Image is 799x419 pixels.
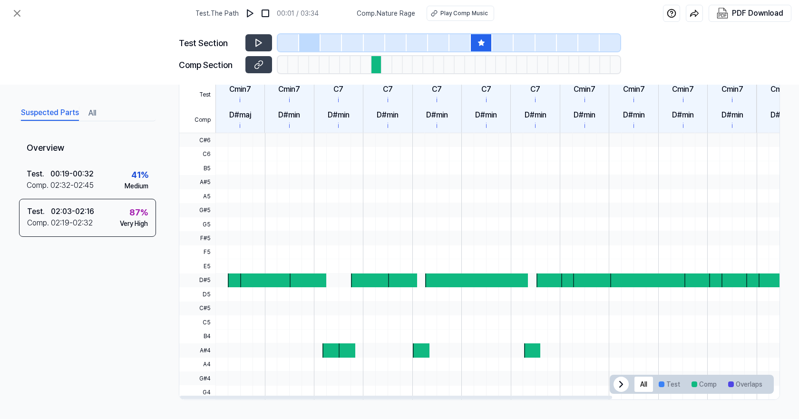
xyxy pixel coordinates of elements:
[179,371,215,385] span: G#4
[239,121,241,131] div: i
[475,109,497,121] div: D#min
[179,358,215,371] span: A4
[245,9,255,18] img: play
[261,9,270,18] img: stop
[289,121,290,131] div: i
[535,95,536,105] div: i
[682,95,684,105] div: i
[50,180,94,191] div: 02:32 - 02:45
[27,206,51,217] div: Test .
[50,168,94,180] div: 00:19 - 00:32
[377,109,399,121] div: D#min
[731,95,733,105] div: i
[27,180,50,191] div: Comp .
[525,109,546,121] div: D#min
[436,95,438,105] div: i
[427,6,494,21] button: Play Comp Music
[27,168,50,180] div: Test .
[584,95,585,105] div: i
[672,109,694,121] div: D#min
[179,259,215,273] span: E5
[195,9,239,19] span: Test . The Path
[383,84,393,95] div: C7
[278,84,300,95] div: Cmin7
[179,175,215,189] span: A#5
[179,245,215,259] span: F5
[721,84,743,95] div: Cmin7
[51,206,94,217] div: 02:03 - 02:16
[278,109,300,121] div: D#min
[722,377,768,392] button: Overlaps
[667,9,676,18] img: help
[623,109,645,121] div: D#min
[179,217,215,231] span: G5
[289,95,290,105] div: i
[125,181,148,191] div: Medium
[51,217,93,229] div: 02:19 - 02:32
[120,219,148,229] div: Very High
[436,121,438,131] div: i
[530,84,540,95] div: C7
[179,315,215,329] span: C5
[732,7,783,19] div: PDF Download
[229,109,251,121] div: D#maj
[328,109,350,121] div: D#min
[357,9,415,19] span: Comp . Nature Rage
[686,377,722,392] button: Comp
[535,121,536,131] div: i
[179,147,215,161] span: C6
[633,121,634,131] div: i
[715,5,785,21] button: PDF Download
[432,84,442,95] div: C7
[19,135,156,162] div: Overview
[179,302,215,315] span: C#5
[179,189,215,203] span: A5
[770,109,792,121] div: D#min
[574,84,595,95] div: Cmin7
[179,203,215,217] span: G#5
[731,121,733,131] div: i
[27,217,51,229] div: Comp .
[179,58,240,71] div: Comp Section
[338,121,339,131] div: i
[387,95,389,105] div: i
[179,343,215,357] span: A#4
[179,385,215,399] span: G4
[387,121,389,131] div: i
[179,107,215,133] span: Comp
[229,84,251,95] div: Cmin7
[717,8,728,19] img: PDF Download
[239,95,241,105] div: i
[481,84,491,95] div: C7
[179,161,215,175] span: B5
[574,109,595,121] div: D#min
[179,273,215,287] span: D#5
[440,9,488,18] div: Play Comp Music
[486,121,487,131] div: i
[770,84,792,95] div: Cmin7
[21,106,79,121] button: Suspected Parts
[426,109,448,121] div: D#min
[179,231,215,245] span: F#5
[338,95,339,105] div: i
[179,133,215,147] span: C#6
[634,377,653,392] button: All
[88,106,96,121] button: All
[277,9,319,19] div: 00:01 / 03:34
[179,287,215,301] span: D5
[672,84,694,95] div: Cmin7
[721,109,743,121] div: D#min
[131,168,148,181] div: 41 %
[333,84,343,95] div: C7
[179,330,215,343] span: B4
[129,206,148,219] div: 87 %
[584,121,585,131] div: i
[690,9,699,18] img: share
[682,121,684,131] div: i
[653,377,686,392] button: Test
[179,82,215,107] span: Test
[633,95,634,105] div: i
[486,95,487,105] div: i
[179,37,240,49] div: Test Section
